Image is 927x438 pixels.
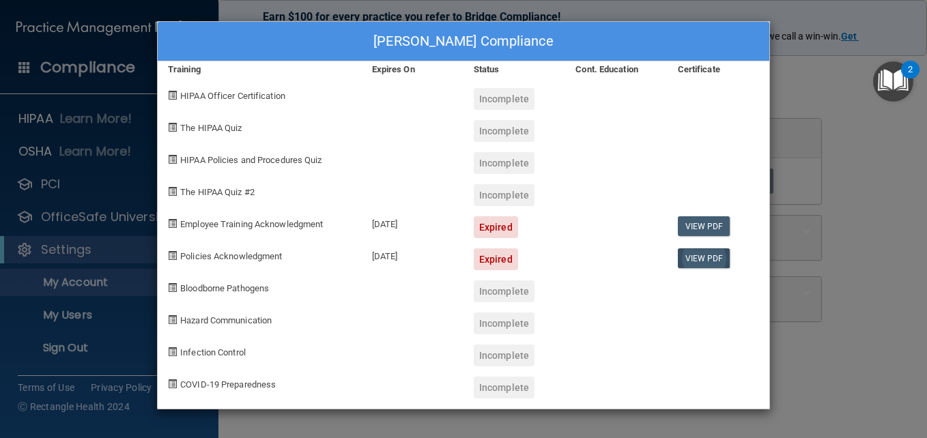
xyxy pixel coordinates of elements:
[678,248,730,268] a: View PDF
[180,219,323,229] span: Employee Training Acknowledgment
[180,251,282,261] span: Policies Acknowledgment
[180,155,322,165] span: HIPAA Policies and Procedures Quiz
[668,61,769,78] div: Certificate
[474,152,534,174] div: Incomplete
[158,22,769,61] div: [PERSON_NAME] Compliance
[474,377,534,398] div: Incomplete
[180,315,272,325] span: Hazard Communication
[474,120,534,142] div: Incomplete
[180,123,242,133] span: The HIPAA Quiz
[180,379,276,390] span: COVID-19 Preparedness
[362,238,463,270] div: [DATE]
[180,347,246,357] span: Infection Control
[474,88,534,110] div: Incomplete
[180,283,269,293] span: Bloodborne Pathogens
[474,312,534,334] div: Incomplete
[678,216,730,236] a: View PDF
[908,70,913,87] div: 2
[362,206,463,238] div: [DATE]
[474,345,534,366] div: Incomplete
[158,61,362,78] div: Training
[362,61,463,78] div: Expires On
[463,61,565,78] div: Status
[180,187,255,197] span: The HIPAA Quiz #2
[180,91,285,101] span: HIPAA Officer Certification
[873,61,913,102] button: Open Resource Center, 2 new notifications
[474,184,534,206] div: Incomplete
[474,216,518,238] div: Expired
[474,280,534,302] div: Incomplete
[474,248,518,270] div: Expired
[565,61,667,78] div: Cont. Education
